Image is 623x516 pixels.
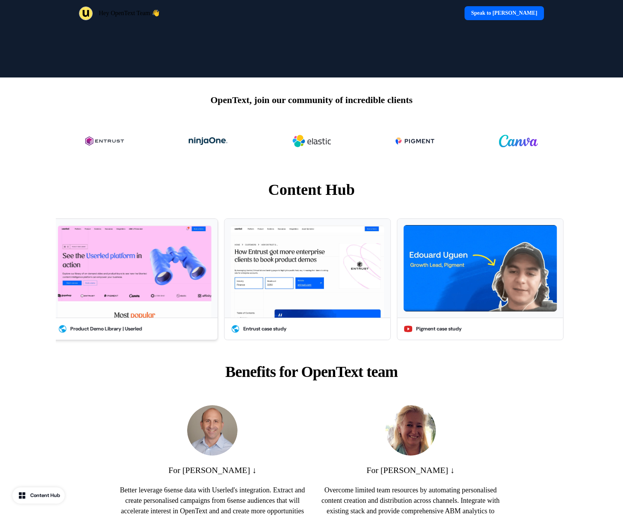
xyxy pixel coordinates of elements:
[231,225,384,318] img: Entrust case study
[169,465,256,476] p: For [PERSON_NAME] ↓
[30,492,60,499] div: Content Hub
[416,325,462,333] div: Pigment case study
[210,93,413,107] p: OpenText, join our community of incredible clients
[52,218,218,340] button: Product Demo Library | UserledProduct Demo Library | Userled
[397,218,564,340] button: Pigment case studyPigment case study
[56,178,567,201] p: Content Hub
[12,487,65,504] button: Content Hub
[224,218,391,340] button: Entrust case study Entrust case study
[243,325,287,333] div: Entrust case study
[465,6,544,20] a: Speak to [PERSON_NAME]
[71,325,142,333] div: Product Demo Library | Userled
[99,9,160,18] p: Hey OpenText Team 👋
[404,225,557,311] img: Pigment case study
[201,360,422,384] p: Benefits for OpenText team
[367,465,454,476] p: For [PERSON_NAME] ↓
[58,225,212,318] img: Product Demo Library | Userled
